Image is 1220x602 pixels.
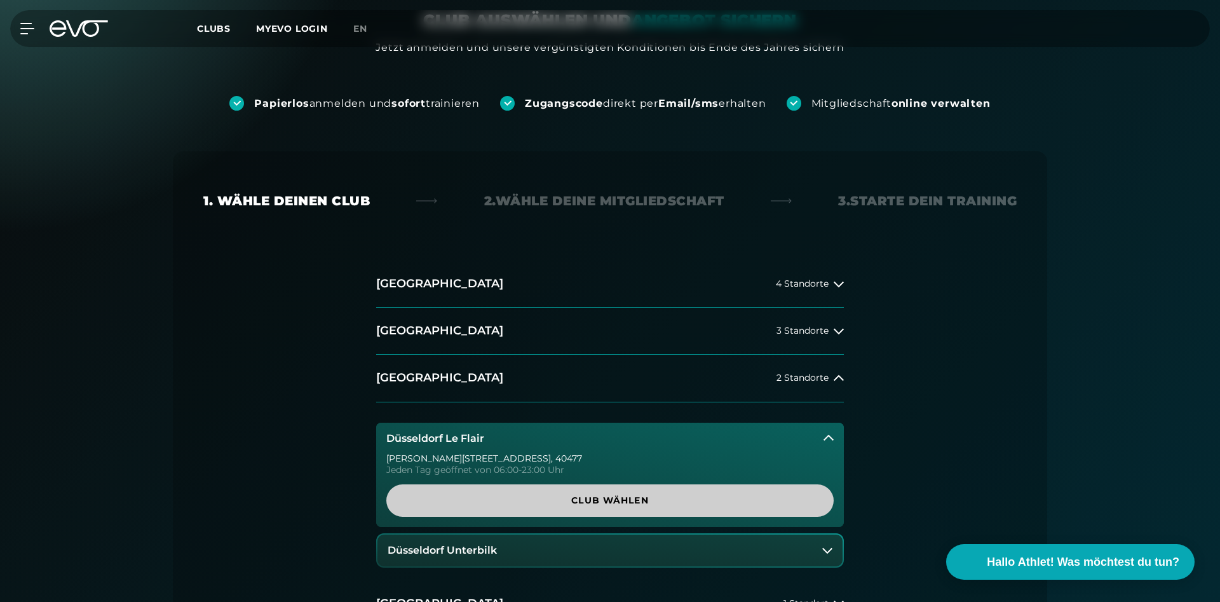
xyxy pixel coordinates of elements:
[386,454,834,463] div: [PERSON_NAME][STREET_ADDRESS] , 40477
[987,554,1179,571] span: Hallo Athlet! Was möchtest du tun?
[525,97,603,109] strong: Zugangscode
[203,192,370,210] div: 1. Wähle deinen Club
[525,97,766,111] div: direkt per erhalten
[376,370,503,386] h2: [GEOGRAPHIC_DATA]
[946,544,1195,580] button: Hallo Athlet! Was möchtest du tun?
[386,484,834,517] a: Club wählen
[776,373,829,383] span: 2 Standorte
[811,97,991,111] div: Mitgliedschaft
[254,97,480,111] div: anmelden und trainieren
[197,22,256,34] a: Clubs
[386,465,834,474] div: Jeden Tag geöffnet von 06:00-23:00 Uhr
[376,308,844,355] button: [GEOGRAPHIC_DATA]3 Standorte
[776,279,829,289] span: 4 Standorte
[254,97,309,109] strong: Papierlos
[838,192,1017,210] div: 3. Starte dein Training
[353,23,367,34] span: en
[377,535,843,566] button: Düsseldorf Unterbilk
[386,433,484,444] h3: Düsseldorf Le Flair
[376,355,844,402] button: [GEOGRAPHIC_DATA]2 Standorte
[376,261,844,308] button: [GEOGRAPHIC_DATA]4 Standorte
[353,22,383,36] a: en
[658,97,719,109] strong: Email/sms
[484,192,724,210] div: 2. Wähle deine Mitgliedschaft
[391,97,426,109] strong: sofort
[776,326,829,336] span: 3 Standorte
[388,545,497,556] h3: Düsseldorf Unterbilk
[891,97,991,109] strong: online verwalten
[417,494,803,507] span: Club wählen
[197,23,231,34] span: Clubs
[376,323,503,339] h2: [GEOGRAPHIC_DATA]
[376,423,844,455] button: Düsseldorf Le Flair
[376,276,503,292] h2: [GEOGRAPHIC_DATA]
[256,23,328,34] a: MYEVO LOGIN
